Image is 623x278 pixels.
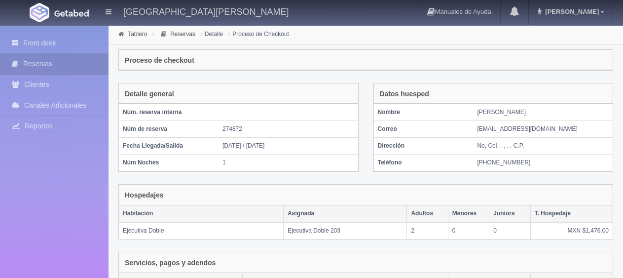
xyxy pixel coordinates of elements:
[543,8,599,15] span: [PERSON_NAME]
[473,155,613,171] td: [PHONE_NUMBER]
[225,29,292,39] li: Proceso de Checkout
[473,138,613,155] td: No, Col. , , , , C.P.
[128,31,147,38] a: Tablero
[30,3,49,22] img: Getabed
[119,205,284,222] th: Habitación
[380,90,429,98] h4: Datos huesped
[219,155,358,171] td: 1
[125,192,164,199] h4: Hospedajes
[119,121,219,138] th: Núm de reserva
[119,138,219,155] th: Fecha Llegada/Salida
[125,90,174,98] h4: Detalle general
[530,222,613,239] td: MXN $1,476.00
[284,205,407,222] th: Asignada
[125,259,216,267] h4: Servicios, pagos y adendos
[119,104,219,121] th: Núm. reserva interna
[489,205,530,222] th: Juniors
[374,121,474,138] th: Correo
[119,222,284,239] td: Ejecutiva Doble
[198,29,225,39] li: Detalle
[407,205,448,222] th: Adultos
[170,31,195,38] a: Reservas
[125,57,194,64] h4: Proceso de checkout
[54,9,89,17] img: Getabed
[374,155,474,171] th: Teléfono
[284,222,407,239] td: Ejecutiva Doble 203
[374,138,474,155] th: Dirección
[123,5,289,17] h4: [GEOGRAPHIC_DATA][PERSON_NAME]
[530,205,613,222] th: T. Hospedaje
[219,121,358,138] td: 274872
[473,104,613,121] td: [PERSON_NAME]
[119,155,219,171] th: Núm Noches
[448,205,489,222] th: Menores
[448,222,489,239] td: 0
[374,104,474,121] th: Nombre
[407,222,448,239] td: 2
[219,138,358,155] td: [DATE] / [DATE]
[489,222,530,239] td: 0
[473,121,613,138] td: [EMAIL_ADDRESS][DOMAIN_NAME]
